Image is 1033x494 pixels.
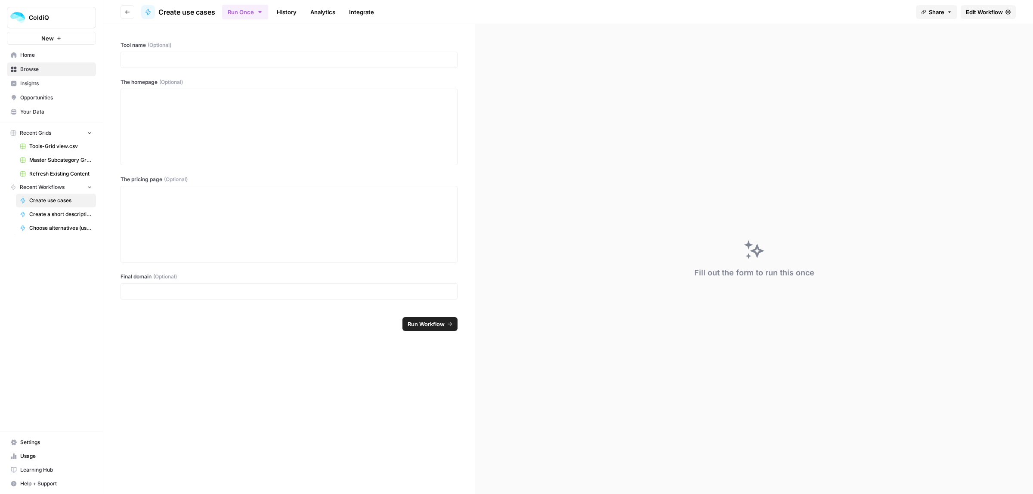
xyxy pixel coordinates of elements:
a: History [272,5,302,19]
a: Settings [7,435,96,449]
span: Tools-Grid view.csv [29,142,92,150]
span: Insights [20,80,92,87]
span: Master Subcategory Grid View (1).csv [29,156,92,164]
a: Your Data [7,105,96,119]
button: Help + Support [7,477,96,491]
span: (Optional) [148,41,171,49]
a: Learning Hub [7,463,96,477]
button: Recent Workflows [7,181,96,194]
a: Insights [7,77,96,90]
span: Edit Workflow [966,8,1003,16]
span: ColdiQ [29,13,81,22]
span: New [41,34,54,43]
span: Share [929,8,944,16]
span: (Optional) [164,176,188,183]
span: Create use cases [158,7,215,17]
span: (Optional) [159,78,183,86]
a: Home [7,48,96,62]
span: Run Workflow [408,320,445,328]
a: Create use cases [141,5,215,19]
a: Master Subcategory Grid View (1).csv [16,153,96,167]
label: The homepage [121,78,458,86]
span: Home [20,51,92,59]
div: Fill out the form to run this once [694,267,814,279]
span: Opportunities [20,94,92,102]
a: Browse [7,62,96,76]
span: (Optional) [153,273,177,281]
button: Share [916,5,957,19]
a: Refresh Existing Content [16,167,96,181]
span: Choose alternatives (using LLM & DiscoLike) V2 [29,224,92,232]
label: Tool name [121,41,458,49]
span: Recent Grids [20,129,51,137]
a: Tools-Grid view.csv [16,139,96,153]
button: Workspace: ColdiQ [7,7,96,28]
span: Create a short description [29,210,92,218]
label: Final domain [121,273,458,281]
button: New [7,32,96,45]
span: Learning Hub [20,466,92,474]
a: Usage [7,449,96,463]
span: Create use cases [29,197,92,204]
span: Help + Support [20,480,92,488]
span: Browse [20,65,92,73]
span: Refresh Existing Content [29,170,92,178]
img: ColdiQ Logo [10,10,25,25]
label: The pricing page [121,176,458,183]
a: Choose alternatives (using LLM & DiscoLike) V2 [16,221,96,235]
a: Analytics [305,5,340,19]
span: Recent Workflows [20,183,65,191]
button: Run Workflow [402,317,458,331]
a: Create use cases [16,194,96,207]
a: Create a short description [16,207,96,221]
span: Usage [20,452,92,460]
span: Your Data [20,108,92,116]
a: Edit Workflow [961,5,1016,19]
a: Integrate [344,5,379,19]
button: Run Once [222,5,268,19]
button: Recent Grids [7,127,96,139]
span: Settings [20,438,92,446]
a: Opportunities [7,91,96,105]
